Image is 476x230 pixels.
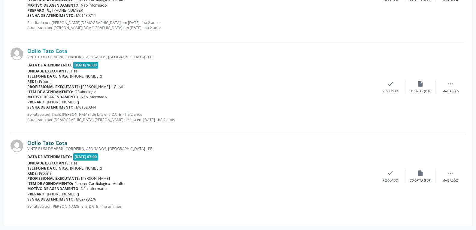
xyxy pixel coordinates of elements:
[27,84,80,89] b: Profissional executante:
[81,94,107,100] span: Não informado
[74,181,124,186] span: Parecer Cardiologico - Adulto
[76,197,96,202] span: M02798276
[387,170,394,176] i: check
[27,186,80,191] b: Motivo de agendamento:
[417,170,424,176] i: insert_drive_file
[81,186,107,191] span: Não informado
[70,74,102,79] span: [PHONE_NUMBER]
[27,146,375,151] div: VINTE E UM DE ABRIL, CORDEIRO, AFOGADOS, [GEOGRAPHIC_DATA] - PE
[71,69,77,74] span: Hse
[74,89,96,94] span: Oftalmologia
[11,140,23,152] img: img
[27,54,375,60] div: VINTE E UM DE ABRIL, CORDEIRO, AFOGADOS, [GEOGRAPHIC_DATA] - PE
[27,63,72,68] b: Data de atendimento:
[383,89,398,94] div: Resolvido
[73,153,99,160] span: [DATE] 07:00
[76,105,96,110] span: M01520844
[27,3,80,8] b: Motivo de agendamento:
[27,192,46,197] b: Preparo:
[47,8,84,13] span: 📞 [PHONE_NUMBER]
[47,192,79,197] span: [PHONE_NUMBER]
[447,170,454,176] i: 
[27,181,73,186] b: Item de agendamento:
[27,112,375,122] p: Solicitado por Thais [PERSON_NAME] de Lira em [DATE] - há 2 anos Atualizado por [DEMOGRAPHIC_DATA...
[442,89,459,94] div: Mais ações
[47,100,79,105] span: [PHONE_NUMBER]
[39,79,52,84] span: Própria
[27,197,75,202] b: Senha de atendimento:
[27,94,80,100] b: Motivo de agendamento:
[383,179,398,183] div: Resolvido
[27,161,70,166] b: Unidade executante:
[387,81,394,87] i: check
[27,140,67,146] a: Odilo Tato Cota
[81,3,107,8] span: Não informado
[27,20,375,30] p: Solicitado por [PERSON_NAME][DEMOGRAPHIC_DATA] em [DATE] - há 2 anos Atualizado por [PERSON_NAME]...
[27,69,70,74] b: Unidade executante:
[27,13,75,18] b: Senha de atendimento:
[76,13,96,18] span: M01439711
[27,176,80,181] b: Profissional executante:
[11,48,23,60] img: img
[27,171,38,176] b: Rede:
[27,105,75,110] b: Senha de atendimento:
[442,179,459,183] div: Mais ações
[410,179,431,183] div: Exportar (PDF)
[27,79,38,84] b: Rede:
[71,161,77,166] span: Hse
[410,89,431,94] div: Exportar (PDF)
[417,81,424,87] i: insert_drive_file
[27,204,375,209] p: Solicitado por [PERSON_NAME] em [DATE] - há um mês
[39,171,52,176] span: Própria
[27,74,69,79] b: Telefone da clínica:
[81,176,110,181] span: [PERSON_NAME]
[27,154,72,159] b: Data de atendimento:
[27,100,46,105] b: Preparo:
[27,48,67,54] a: Odilo Tato Cota
[73,62,99,69] span: [DATE] 16:00
[70,166,102,171] span: [PHONE_NUMBER]
[81,84,123,89] span: [PERSON_NAME] | Geral
[27,8,46,13] b: Preparo:
[27,89,73,94] b: Item de agendamento:
[447,81,454,87] i: 
[27,166,69,171] b: Telefone da clínica:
